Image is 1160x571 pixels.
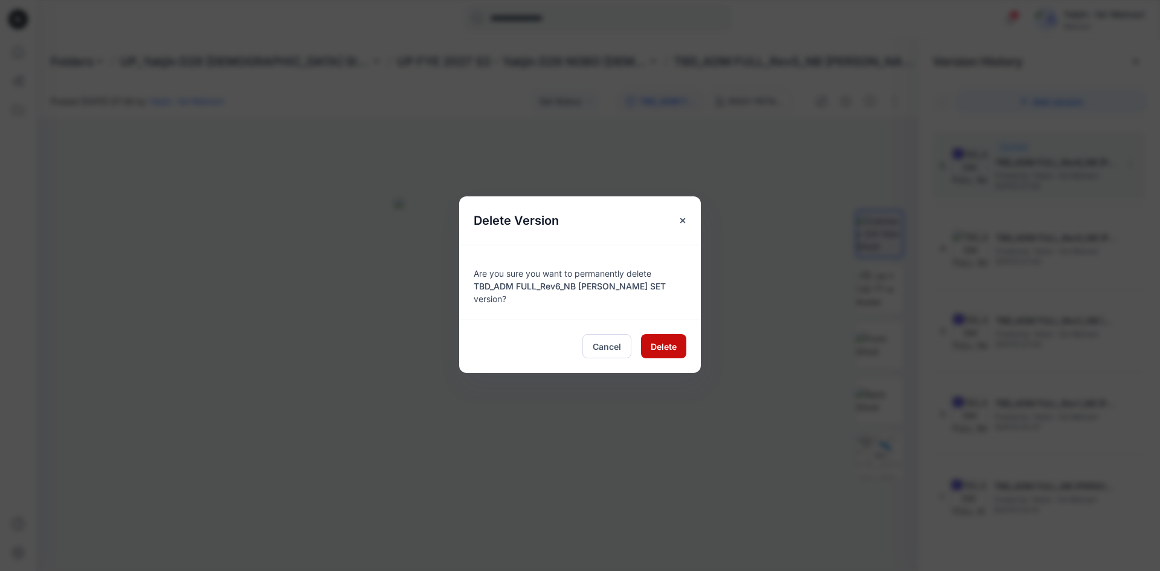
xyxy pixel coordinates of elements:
[474,281,666,291] span: TBD_ADM FULL_Rev6_NB [PERSON_NAME] SET
[474,260,686,305] div: Are you sure you want to permanently delete version?
[593,340,621,353] span: Cancel
[459,196,573,245] h5: Delete Version
[641,334,686,358] button: Delete
[582,334,631,358] button: Cancel
[651,340,677,353] span: Delete
[672,210,694,231] button: Close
